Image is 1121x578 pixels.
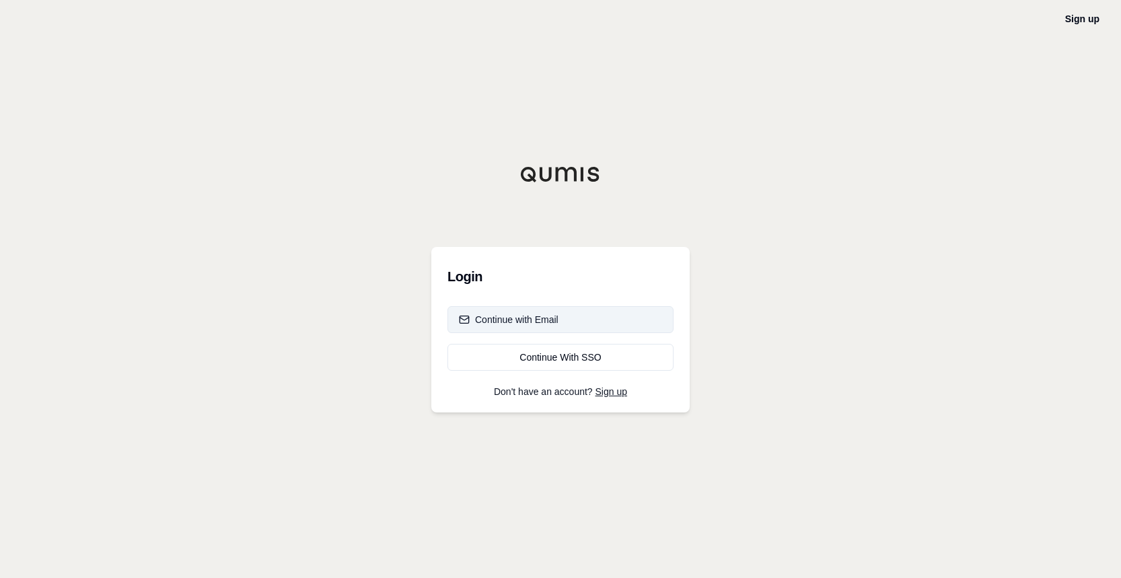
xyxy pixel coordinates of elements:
[459,351,662,364] div: Continue With SSO
[447,263,674,290] h3: Login
[520,166,601,182] img: Qumis
[447,387,674,396] p: Don't have an account?
[459,313,558,326] div: Continue with Email
[1065,13,1099,24] a: Sign up
[447,344,674,371] a: Continue With SSO
[595,386,627,397] a: Sign up
[447,306,674,333] button: Continue with Email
